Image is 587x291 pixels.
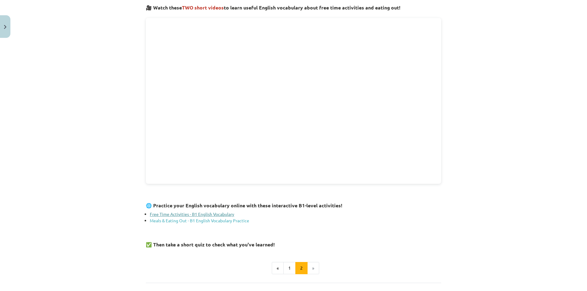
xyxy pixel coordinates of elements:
strong: 🎥 Watch these to learn useful English vocabulary about free time activities and eating out! [146,4,401,11]
img: icon-close-lesson-0947bae3869378f0d4975bcd49f059093ad1ed9edebbc8119c70593378902aed.svg [4,25,6,29]
nav: Page navigation example [146,262,441,274]
strong: 🌐 Practice your English vocabulary online with these interactive B1-level activities! [146,202,342,209]
strong: ✅ Then take a short quiz to check what you've learned! [146,241,275,248]
button: 1 [283,262,296,274]
span: TWO short videos [182,4,224,11]
a: Meals & Eating Out - B1 English Vocabulary Practice [150,218,249,223]
a: Free Time Activities - B1 English Vocabulary [150,211,234,217]
button: « [272,262,284,274]
button: 2 [295,262,308,274]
